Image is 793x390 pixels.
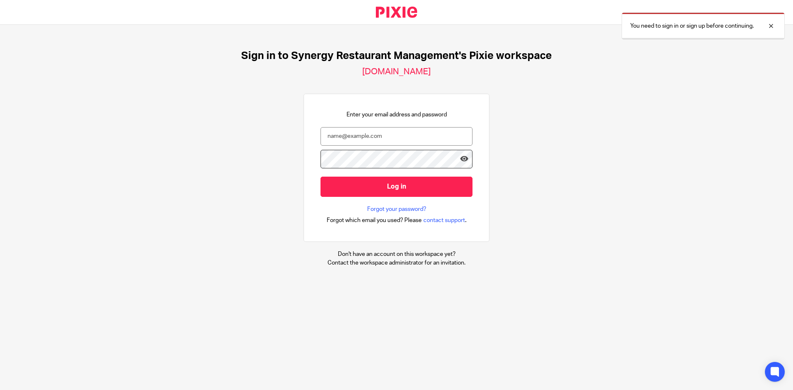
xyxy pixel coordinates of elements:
[321,177,472,197] input: Log in
[362,66,431,77] h2: [DOMAIN_NAME]
[347,111,447,119] p: Enter your email address and password
[241,50,552,62] h1: Sign in to Synergy Restaurant Management's Pixie workspace
[630,22,754,30] p: You need to sign in or sign up before continuing.
[328,259,465,267] p: Contact the workspace administrator for an invitation.
[327,216,422,225] span: Forgot which email you used? Please
[328,250,465,258] p: Don't have an account on this workspace yet?
[321,127,472,146] input: name@example.com
[327,215,467,225] div: .
[367,205,426,213] a: Forgot your password?
[423,216,465,225] span: contact support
